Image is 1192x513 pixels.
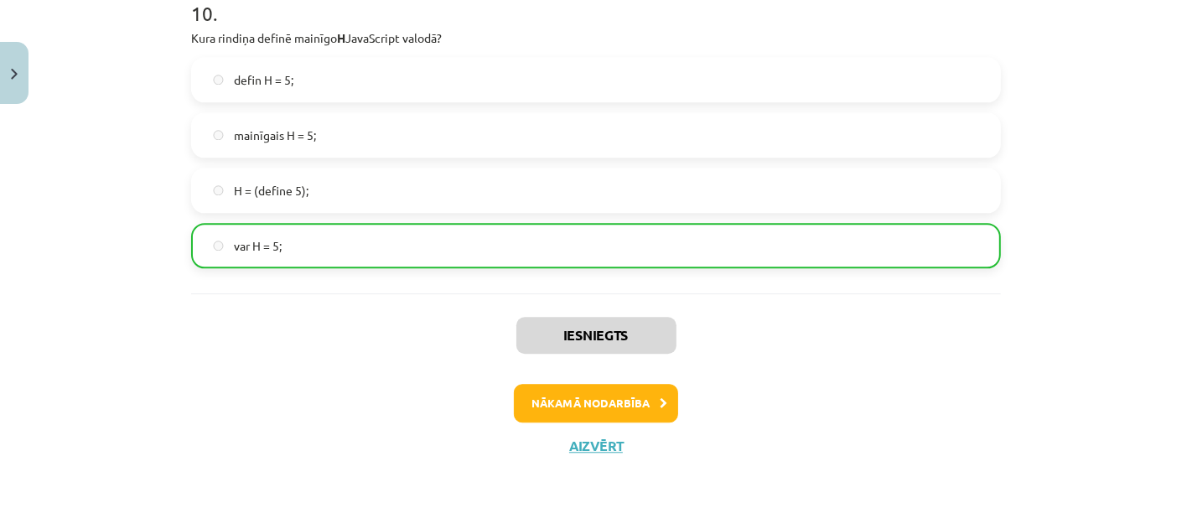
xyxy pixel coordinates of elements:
span: var H = 5; [234,237,282,255]
img: icon-close-lesson-0947bae3869378f0d4975bcd49f059093ad1ed9edebbc8119c70593378902aed.svg [11,69,18,80]
span: defin H = 5; [234,71,293,89]
span: H = (define 5); [234,182,308,199]
button: Iesniegts [516,317,676,354]
p: Kura rindiņa definē mainīgo JavaScript valodā? [191,29,1001,47]
button: Nākamā nodarbība [514,384,678,422]
input: mainīgais H = 5; [213,130,224,141]
input: var H = 5; [213,241,224,251]
input: defin H = 5; [213,75,224,85]
button: Aizvērt [564,438,628,454]
input: H = (define 5); [213,185,224,196]
strong: H [337,30,345,45]
span: mainīgais H = 5; [234,127,316,144]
